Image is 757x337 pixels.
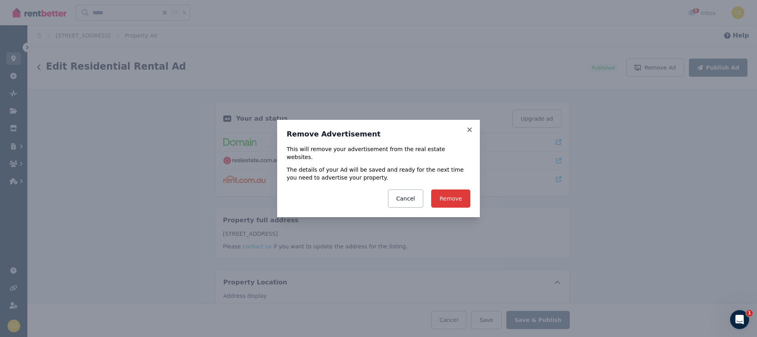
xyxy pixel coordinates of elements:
[287,166,470,182] p: The details of your Ad will be saved and ready for the next time you need to advertise your prope...
[287,129,470,139] h3: Remove Advertisement
[287,145,470,161] p: This will remove your advertisement from the real estate websites.
[746,310,753,316] span: 1
[730,310,749,329] iframe: Intercom live chat
[388,189,423,208] button: Cancel
[431,189,470,208] button: Remove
